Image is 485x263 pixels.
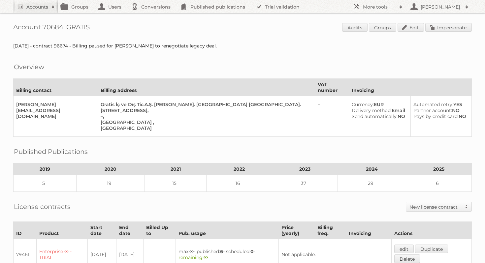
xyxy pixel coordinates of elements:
[391,222,471,239] th: Actions
[406,163,471,175] th: 2025
[352,113,398,119] span: Send automatically:
[101,119,309,125] div: [GEOGRAPHIC_DATA] ,
[419,4,462,10] h2: [PERSON_NAME]
[16,102,92,107] div: [PERSON_NAME]
[116,222,144,239] th: End date
[77,175,145,192] td: 19
[13,43,472,49] div: [DATE] - contract 96674 - Billing paused for [PERSON_NAME] to renegotiate legacy deal.
[144,222,176,239] th: Billed Up to
[315,96,349,137] td: –
[394,245,414,253] a: edit
[178,254,208,260] span: remaining:
[189,248,194,254] strong: ∞
[406,202,471,211] a: New license contract
[352,107,405,113] div: Email
[77,163,145,175] th: 2020
[413,113,459,119] span: Pays by credit card:
[352,107,392,113] span: Delivery method:
[87,222,116,239] th: Start date
[398,23,424,32] a: Edit
[413,107,466,113] div: NO
[220,248,223,254] strong: 6
[250,248,254,254] strong: 0
[352,102,405,107] div: EUR
[315,79,349,96] th: VAT number
[352,113,405,119] div: NO
[425,23,472,32] a: Impersonate
[349,79,471,96] th: Invoicing
[346,222,391,239] th: Invoicing
[14,202,71,212] h2: License contracts
[278,222,314,239] th: Price (yearly)
[342,23,368,32] a: Audits
[14,62,44,72] h2: Overview
[207,163,272,175] th: 2022
[14,147,88,157] h2: Published Publications
[14,163,77,175] th: 2019
[204,254,208,260] strong: ∞
[413,107,452,113] span: Partner account:
[363,4,396,10] h2: More tools
[394,254,420,263] a: Delete
[338,163,406,175] th: 2024
[13,23,472,33] h1: Account 70684: GRATIS
[415,245,448,253] a: Duplicate
[413,102,466,107] div: YES
[14,222,37,239] th: ID
[145,163,206,175] th: 2021
[352,102,374,107] span: Currency:
[272,175,338,192] td: 37
[37,222,88,239] th: Product
[101,125,309,131] div: [GEOGRAPHIC_DATA]
[101,113,309,119] div: –,
[145,175,206,192] td: 15
[14,79,98,96] th: Billing contact
[406,175,471,192] td: 6
[314,222,346,239] th: Billing freq.
[413,113,466,119] div: NO
[101,102,309,113] div: Gratis İç ve Dış Tic.A.Ş. [PERSON_NAME]. [GEOGRAPHIC_DATA] [GEOGRAPHIC_DATA]. [STREET_ADDRESS],
[176,222,278,239] th: Pub. usage
[26,4,48,10] h2: Accounts
[14,175,77,192] td: 5
[413,102,453,107] span: Automated retry:
[369,23,396,32] a: Groups
[207,175,272,192] td: 16
[16,107,92,119] div: [EMAIL_ADDRESS][DOMAIN_NAME]
[409,204,462,210] h2: New license contract
[338,175,406,192] td: 29
[98,79,315,96] th: Billing address
[462,202,471,211] span: Toggle
[272,163,338,175] th: 2023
